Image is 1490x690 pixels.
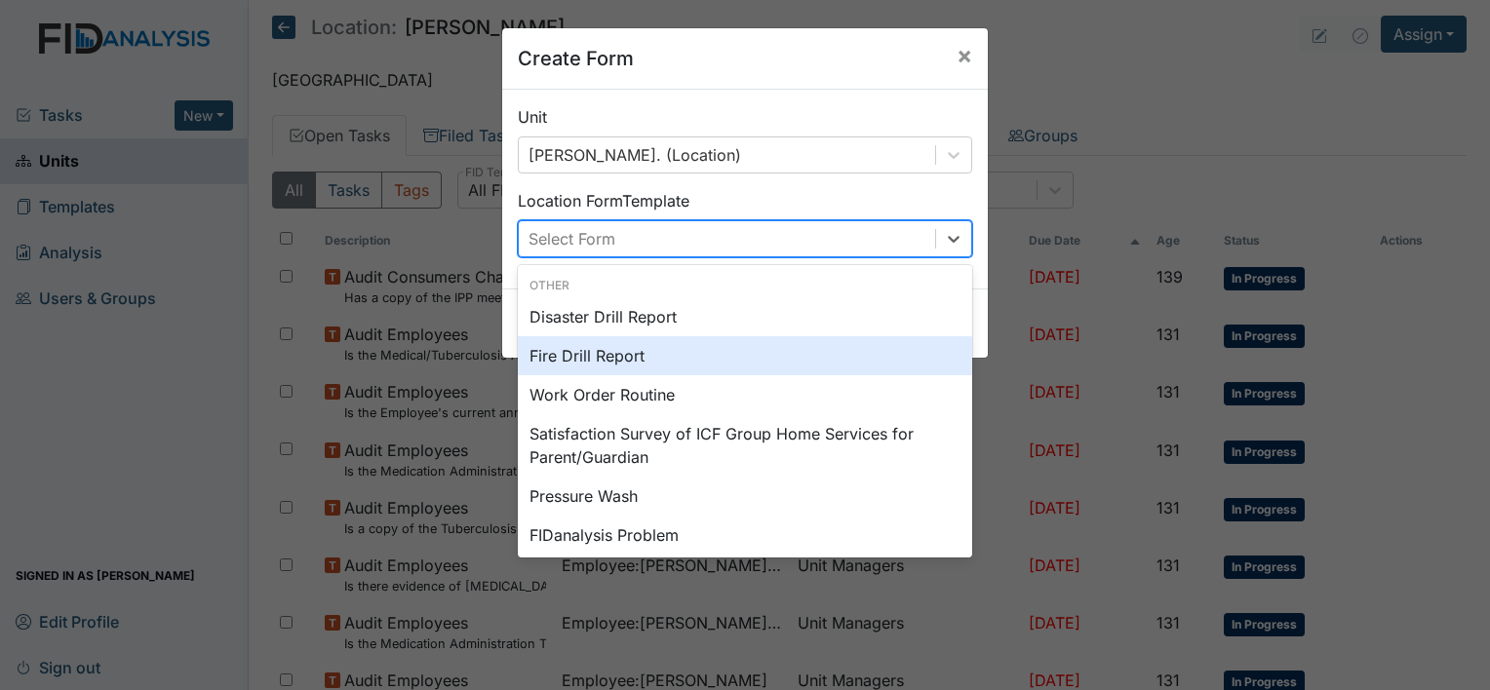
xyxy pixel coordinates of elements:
label: Location Form Template [518,189,689,212]
span: × [957,41,972,69]
div: Satisfaction Survey of ICF Group Home Services for Parent/Guardian [518,414,972,477]
div: Other [518,277,972,294]
div: Select Form [529,227,615,250]
div: Disaster Drill Report [518,297,972,336]
div: Pressure Wash [518,477,972,516]
div: HVAC PM [518,555,972,594]
div: Fire Drill Report [518,336,972,375]
div: Work Order Routine [518,375,972,414]
label: Unit [518,105,547,129]
button: Close [941,28,988,83]
h5: Create Form [518,44,634,73]
div: [PERSON_NAME]. (Location) [529,143,741,167]
div: FIDanalysis Problem [518,516,972,555]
